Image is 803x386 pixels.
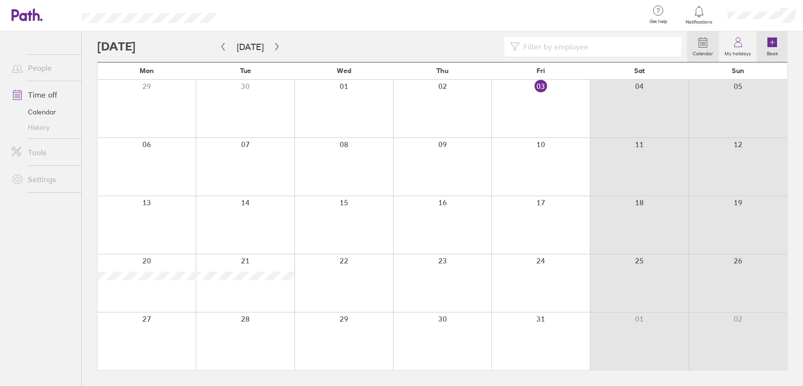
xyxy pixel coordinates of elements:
span: Get help [643,19,674,25]
span: Wed [337,67,351,75]
a: Time off [4,85,81,104]
span: Sat [634,67,645,75]
span: Tue [240,67,251,75]
span: Sun [732,67,744,75]
span: Mon [140,67,154,75]
label: Book [761,48,784,57]
a: My holidays [719,31,757,62]
a: History [4,120,81,135]
span: Thu [436,67,448,75]
a: Calendar [4,104,81,120]
span: Fri [536,67,545,75]
a: Settings [4,170,81,189]
button: [DATE] [229,39,271,55]
span: Notifications [684,19,715,25]
label: My holidays [719,48,757,57]
label: Calendar [687,48,719,57]
input: Filter by employee [520,37,676,56]
a: Notifications [684,5,715,25]
a: Tools [4,143,81,162]
a: Calendar [687,31,719,62]
a: Book [757,31,788,62]
a: People [4,58,81,77]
